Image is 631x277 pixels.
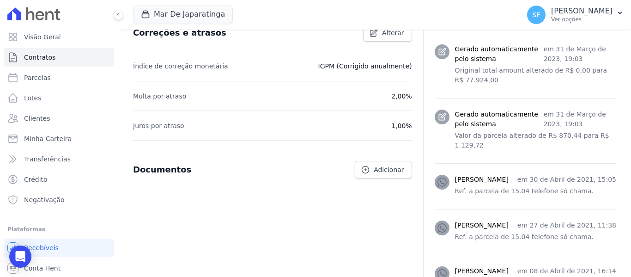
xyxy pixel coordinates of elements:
span: Visão Geral [24,32,61,42]
span: Conta Hent [24,264,61,273]
p: [PERSON_NAME] [551,6,613,16]
span: Adicionar [374,165,404,174]
span: Negativação [24,195,65,204]
div: Plataformas [7,224,110,235]
a: Recebíveis [4,239,114,257]
a: Minha Carteira [4,129,114,148]
span: Minha Carteira [24,134,72,143]
span: Contratos [24,53,55,62]
span: SF [533,12,540,18]
button: SF [PERSON_NAME] Ver opções [520,2,631,28]
a: Transferências [4,150,114,168]
h3: [PERSON_NAME] [455,175,509,185]
p: Ref. a parcela de 15.04 telefone só chama. [455,232,616,242]
h3: [PERSON_NAME] [455,266,509,276]
p: em 31 de Março de 2023, 19:03 [544,110,616,129]
a: Lotes [4,89,114,107]
button: Mar De Japaratinga [133,6,233,23]
span: Recebíveis [24,243,59,252]
p: Valor da parcela alterado de R$ 870,44 para R$ 1.129,72 [455,131,616,150]
p: Ver opções [551,16,613,23]
p: Juros por atraso [133,120,184,131]
span: Alterar [382,28,404,37]
a: Alterar [363,24,412,42]
span: Parcelas [24,73,51,82]
span: Transferências [24,154,71,164]
p: Ref. a parcela de 15.04 telefone só chama. [455,186,616,196]
p: em 31 de Março de 2023, 19:03 [544,44,616,64]
span: Clientes [24,114,50,123]
span: Crédito [24,175,48,184]
h3: Gerado automaticamente pelo sistema [455,44,544,64]
p: Multa por atraso [133,91,186,102]
p: em 27 de Abril de 2021, 11:38 [517,221,616,230]
p: Índice de correção monetária [133,61,228,72]
a: Negativação [4,191,114,209]
h3: Correções e atrasos [133,27,226,38]
h3: [PERSON_NAME] [455,221,509,230]
p: Original total amount alterado de R$ 0,00 para R$ 77.924,00 [455,66,616,85]
a: Contratos [4,48,114,67]
span: Lotes [24,93,42,103]
h3: Documentos [133,164,191,175]
p: em 30 de Abril de 2021, 15:05 [517,175,616,185]
h3: Gerado automaticamente pelo sistema [455,110,544,129]
a: Clientes [4,109,114,128]
p: 1,00% [391,120,412,131]
div: Open Intercom Messenger [9,246,31,268]
p: em 08 de Abril de 2021, 16:14 [517,266,616,276]
p: 2,00% [391,91,412,102]
a: Crédito [4,170,114,189]
p: IGPM (Corrigido anualmente) [318,61,412,72]
a: Visão Geral [4,28,114,46]
a: Adicionar [355,161,412,179]
a: Parcelas [4,68,114,87]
